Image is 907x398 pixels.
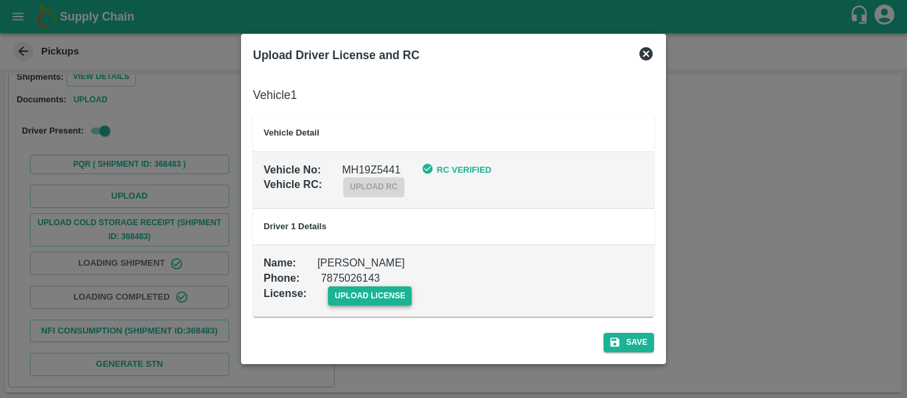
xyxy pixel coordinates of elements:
[299,250,380,286] div: 7875026143
[264,288,307,299] b: License :
[437,165,491,175] b: RC Verified
[264,179,322,190] b: Vehicle RC :
[264,221,327,231] b: Driver 1 Details
[328,286,412,306] span: upload license
[604,333,654,352] button: Save
[321,142,400,178] div: MH19Z5441
[253,49,420,62] b: Upload Driver License and RC
[264,128,319,138] b: Vehicle Detail
[253,86,654,104] h6: Vehicle 1
[296,235,405,271] div: [PERSON_NAME]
